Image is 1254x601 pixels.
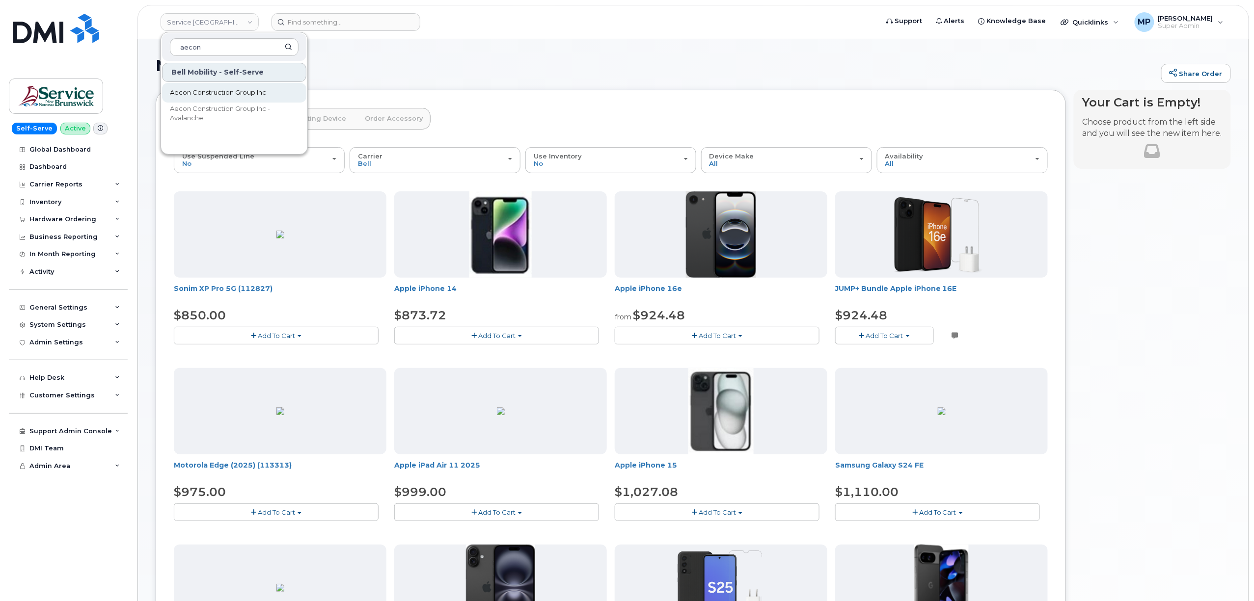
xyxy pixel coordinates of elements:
span: Availability [885,152,924,160]
div: JUMP+ Bundle Apple iPhone 16E [835,284,1048,303]
p: Choose product from the left side and you will see the new item here. [1083,117,1222,139]
span: All [709,159,718,167]
h4: Your Cart is Empty! [1083,96,1222,109]
button: Add To Cart [174,503,379,521]
a: Order Accessory [357,108,431,130]
div: Motorola Edge (2025) (113313) [174,460,386,480]
div: Samsung Galaxy S24 FE [835,460,1048,480]
div: Apple iPad Air 11 2025 [394,460,607,480]
div: Apple iPhone 14 [394,284,607,303]
span: $975.00 [174,485,226,499]
img: iphone15.jpg [688,368,754,454]
a: Aecon Construction Group Inc [162,83,306,103]
span: Bell [358,159,371,167]
span: $850.00 [174,308,226,322]
a: Sonim XP Pro 5G (112827) [174,284,273,293]
span: All [885,159,894,167]
img: 97AF51E2-C620-4B55-8757-DE9A619F05BB.png [276,407,284,415]
img: iphone16e.png [686,191,757,278]
span: $924.48 [835,308,887,322]
button: Add To Cart [174,327,379,344]
img: D05A5B98-8D38-4839-BBA4-545D6CC05E2D.png [497,407,505,415]
span: Add To Cart [478,332,516,340]
a: Aecon Construction Group Inc - Avalanche [162,104,306,123]
a: Apple iPhone 15 [615,461,677,470]
button: Add To Cart [835,327,934,344]
span: Add To Cart [866,332,903,340]
button: Availability All [877,147,1048,173]
span: Add To Cart [478,508,516,516]
span: Use Inventory [534,152,582,160]
a: JUMP+ Bundle Apple iPhone 16E [835,284,957,293]
span: Use Suspended Line [182,152,254,160]
img: ChatGPT_Image_Aug_20__2025__08_11_56_AM.png [876,191,1006,278]
a: Apple iPhone 14 [394,284,457,293]
span: Aecon Construction Group Inc - Avalanche [170,104,283,123]
span: $1,110.00 [835,485,899,499]
span: No [182,159,191,167]
button: Add To Cart [835,503,1040,521]
span: No [534,159,543,167]
input: Search [170,38,299,56]
span: Aecon Construction Group Inc [170,88,266,98]
span: $1,027.08 [615,485,678,499]
span: Add To Cart [258,508,295,516]
div: Apple iPhone 15 [615,460,827,480]
button: Add To Cart [615,503,819,521]
div: Apple iPhone 16e [615,284,827,303]
a: Motorola Edge (2025) (113313) [174,461,292,470]
img: E7EB6A23-A041-42A0-8286-757622E2148C.png [938,407,946,415]
div: Sonim XP Pro 5G (112827) [174,284,386,303]
span: Add To Cart [699,332,736,340]
button: Add To Cart [394,327,599,344]
img: iphone14.jpg [469,191,532,278]
span: Add To Cart [258,332,295,340]
button: Carrier Bell [350,147,520,173]
button: Device Make All [701,147,872,173]
a: Apple iPad Air 11 2025 [394,461,480,470]
button: Use Suspended Line No [174,147,345,173]
div: Bell Mobility - Self-Serve [162,63,306,82]
button: Add To Cart [615,327,819,344]
button: Add To Cart [394,503,599,521]
img: B3C71357-DDCE-418C-8EC7-39BB8291D9C5.png [276,231,284,238]
span: $873.72 [394,308,446,322]
span: $999.00 [394,485,446,499]
a: Share Order [1161,64,1231,83]
h1: New Order [156,57,1156,74]
a: Samsung Galaxy S24 FE [835,461,924,470]
span: Carrier [358,152,382,160]
small: from [615,313,631,321]
span: Device Make [709,152,754,160]
img: 5064C4E8-FB8A-45B3-ADD3-50D80ADAD265.png [276,584,284,592]
span: $924.48 [633,308,685,322]
a: Apple iPhone 16e [615,284,682,293]
button: Use Inventory No [525,147,696,173]
span: Add To Cart [919,508,956,516]
span: Add To Cart [699,508,736,516]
